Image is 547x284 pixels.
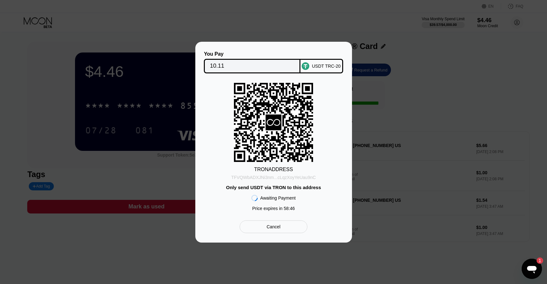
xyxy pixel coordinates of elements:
[231,175,316,180] div: TFVQWbADXJNi3nm...cLqzXoyYeUau9nC
[531,257,543,264] iframe: Số lượng tin nhắn chưa đọc
[284,206,295,211] span: 58 : 46
[252,206,295,211] div: Price expires in
[522,259,542,279] iframe: Nút để khởi chạy cửa sổ nhắn tin, 1 tin nhắn chưa đọc
[240,220,307,233] div: Cancel
[226,185,321,190] div: Only send USDT via TRON to this address
[254,167,293,172] div: TRON ADDRESS
[312,64,341,69] div: USDT TRC-20
[260,195,296,201] div: Awaiting Payment
[204,51,300,57] div: You Pay
[267,224,280,230] div: Cancel
[231,172,316,180] div: TFVQWbADXJNi3nm...cLqzXoyYeUau9nC
[205,51,343,73] div: You PayUSDT TRC-20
